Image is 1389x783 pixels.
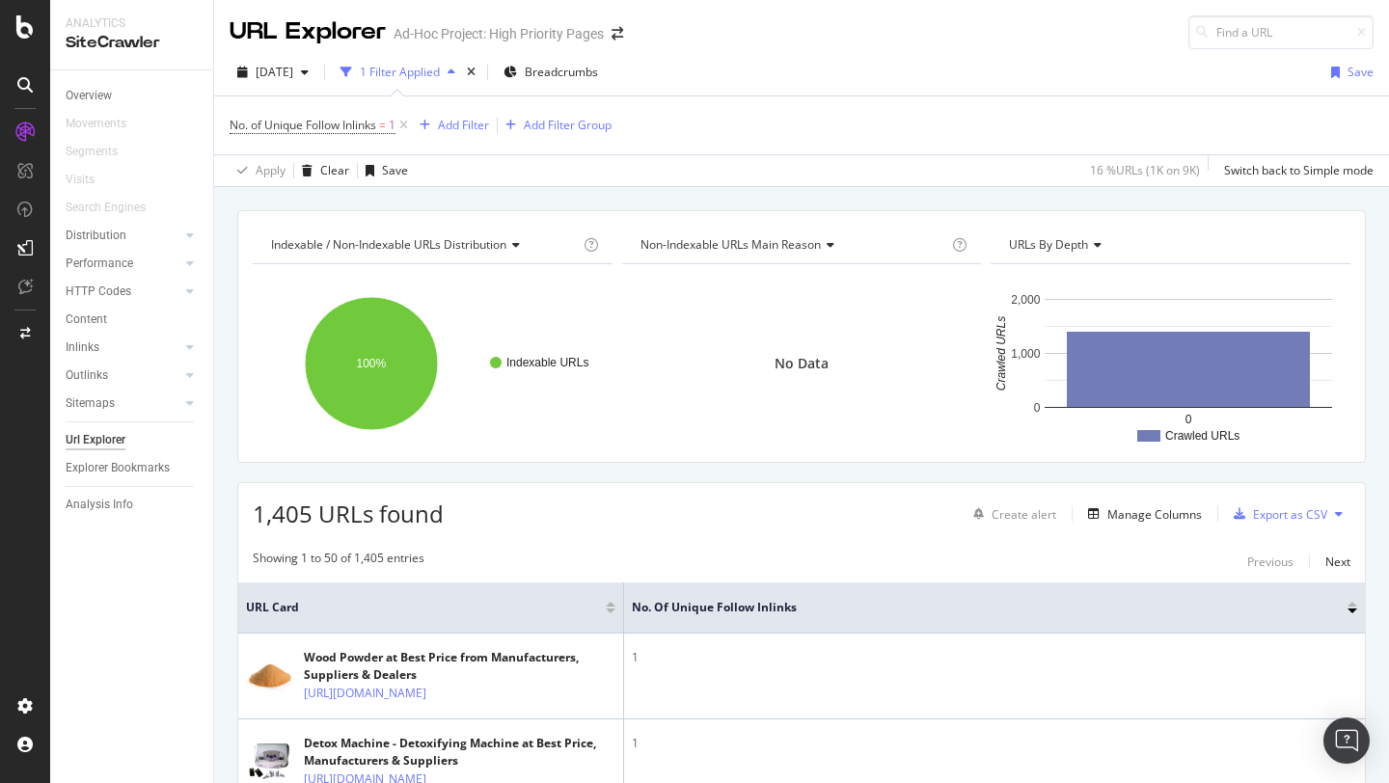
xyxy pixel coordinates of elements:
[360,64,440,80] div: 1 Filter Applied
[1012,347,1041,361] text: 1,000
[66,226,180,246] a: Distribution
[612,27,623,40] div: arrow-right-arrow-left
[304,649,615,684] div: Wood Powder at Best Price from Manufacturers, Suppliers & Dealers
[379,117,386,133] span: =
[66,15,198,32] div: Analytics
[389,112,395,139] span: 1
[994,316,1008,391] text: Crawled URLs
[506,356,588,369] text: Indexable URLs
[637,229,949,260] h4: Non-Indexable URLs Main Reason
[1323,717,1370,764] div: Open Intercom Messenger
[1012,293,1041,307] text: 2,000
[246,652,294,700] img: main image
[320,162,349,178] div: Clear
[294,155,349,186] button: Clear
[382,162,408,178] div: Save
[992,506,1056,523] div: Create alert
[394,24,604,43] div: Ad-Hoc Project: High Priority Pages
[632,735,1357,752] div: 1
[256,64,293,80] span: 2025 May. 29th
[496,57,606,88] button: Breadcrumbs
[66,282,131,302] div: HTTP Codes
[304,735,615,769] div: Detox Machine - Detoxifying Machine at Best Price, Manufacturers & Suppliers
[66,86,112,106] div: Overview
[246,599,601,616] span: URL Card
[1325,553,1350,570] div: Next
[66,282,180,302] a: HTTP Codes
[66,495,133,515] div: Analysis Info
[1188,15,1374,49] input: Find a URL
[230,15,386,48] div: URL Explorer
[66,254,180,274] a: Performance
[66,198,146,218] div: Search Engines
[66,310,200,330] a: Content
[1107,506,1202,523] div: Manage Columns
[253,280,613,447] svg: A chart.
[66,32,198,54] div: SiteCrawler
[267,229,580,260] h4: Indexable / Non-Indexable URLs Distribution
[1009,236,1088,253] span: URLs by Depth
[66,198,165,218] a: Search Engines
[66,458,200,478] a: Explorer Bookmarks
[1323,57,1374,88] button: Save
[357,357,387,370] text: 100%
[256,162,286,178] div: Apply
[1253,506,1327,523] div: Export as CSV
[66,365,108,386] div: Outlinks
[463,63,479,82] div: times
[525,64,598,80] span: Breadcrumbs
[412,114,489,137] button: Add Filter
[1216,155,1374,186] button: Switch back to Simple mode
[775,354,829,373] span: No Data
[640,236,821,253] span: Non-Indexable URLs Main Reason
[1005,229,1333,260] h4: URLs by Depth
[253,550,424,573] div: Showing 1 to 50 of 1,405 entries
[524,117,612,133] div: Add Filter Group
[1165,429,1239,443] text: Crawled URLs
[66,226,126,246] div: Distribution
[632,649,1357,666] div: 1
[1034,401,1041,415] text: 0
[66,458,170,478] div: Explorer Bookmarks
[1090,162,1200,178] div: 16 % URLs ( 1K on 9K )
[66,365,180,386] a: Outlinks
[498,114,612,137] button: Add Filter Group
[66,393,115,414] div: Sitemaps
[358,155,408,186] button: Save
[253,498,444,529] span: 1,405 URLs found
[966,499,1056,529] button: Create alert
[66,114,126,134] div: Movements
[66,337,99,358] div: Inlinks
[230,117,376,133] span: No. of Unique Follow Inlinks
[230,155,286,186] button: Apply
[1226,499,1327,529] button: Export as CSV
[304,684,426,703] a: [URL][DOMAIN_NAME]
[66,114,146,134] a: Movements
[66,170,114,190] a: Visits
[333,57,463,88] button: 1 Filter Applied
[66,393,180,414] a: Sitemaps
[1224,162,1374,178] div: Switch back to Simple mode
[230,57,316,88] button: [DATE]
[66,254,133,274] div: Performance
[991,280,1350,447] svg: A chart.
[1247,553,1294,570] div: Previous
[66,142,137,162] a: Segments
[66,170,95,190] div: Visits
[66,142,118,162] div: Segments
[66,86,200,106] a: Overview
[66,430,125,450] div: Url Explorer
[438,117,489,133] div: Add Filter
[66,310,107,330] div: Content
[1185,413,1192,426] text: 0
[1080,502,1202,526] button: Manage Columns
[1247,550,1294,573] button: Previous
[1325,550,1350,573] button: Next
[632,599,1319,616] span: No. of Unique Follow Inlinks
[66,495,200,515] a: Analysis Info
[66,430,200,450] a: Url Explorer
[1348,64,1374,80] div: Save
[66,337,180,358] a: Inlinks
